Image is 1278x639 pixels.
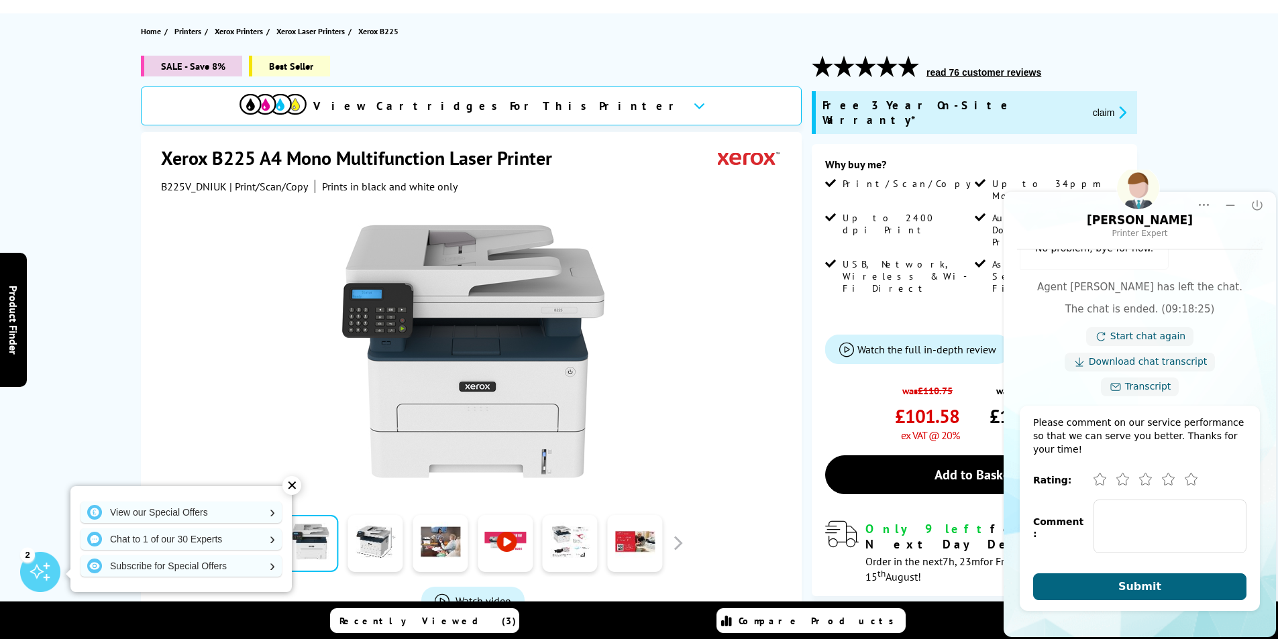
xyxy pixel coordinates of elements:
[825,521,1124,583] div: modal_delivery
[141,56,242,76] span: SALE - Save 8%
[843,212,971,236] span: Up to 2400 dpi Print
[992,258,1121,294] span: As Fast as 6.4 Seconds First page
[358,26,398,36] span: Xerox B225
[843,178,981,190] span: Print/Scan/Copy
[865,521,1124,552] div: for FREE Next Day Delivery
[81,555,282,577] a: Subscribe for Special Offers
[825,158,1124,178] div: Why buy me?
[174,24,205,38] a: Printers
[895,404,959,428] span: £101.58
[161,180,227,193] span: B225V_DNIUK
[716,608,906,633] a: Compare Products
[282,476,301,495] div: ✕
[322,180,458,193] i: Prints in black and white only
[330,608,519,633] a: Recently Viewed (3)
[1089,105,1131,120] button: promo-description
[215,24,263,38] span: Xerox Printers
[825,455,1124,494] a: Add to Basket
[865,521,990,536] span: Only 9 left
[990,377,1054,397] span: was
[249,56,330,76] span: Best Seller
[276,24,345,38] span: Xerox Laser Printers
[313,99,682,113] span: View Cartridges For This Printer
[990,404,1054,428] span: £121.90
[992,178,1121,202] span: Up to 34ppm Mono Print
[857,343,996,356] span: Watch the full in-depth review
[822,98,1082,127] span: Free 3 Year On-Site Warranty*
[922,66,1045,78] button: read 76 customer reviews
[865,555,1087,583] span: Order in the next for Free Delivery [DATE] 15 August!
[81,528,282,550] a: Chat to 1 of our 30 Experts
[174,24,201,38] span: Printers
[141,24,161,38] span: Home
[1002,170,1278,639] iframe: chat window
[843,258,971,294] span: USB, Network, Wireless & Wi-Fi Direct
[141,24,164,38] a: Home
[341,220,604,483] img: Xerox B225
[239,94,307,115] img: cmyk-icon.svg
[229,180,308,193] span: | Print/Scan/Copy
[877,567,886,579] sup: th
[992,212,1121,248] span: Automatic Double Sided Printing
[718,146,780,170] img: Xerox
[215,24,266,38] a: Xerox Printers
[339,615,517,627] span: Recently Viewed (3)
[7,285,20,354] span: Product Finder
[901,428,959,442] span: ex VAT @ 20%
[20,547,35,562] div: 2
[943,555,980,568] span: 7h, 23m
[456,594,511,607] span: Watch video
[161,146,566,170] h1: Xerox B225 A4 Mono Multifunction Laser Printer
[81,502,282,523] a: View our Special Offers
[895,377,959,397] span: was
[421,587,525,615] a: Product_All_Videos
[739,615,901,627] span: Compare Products
[276,24,348,38] a: Xerox Laser Printers
[918,384,953,397] strike: £110.75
